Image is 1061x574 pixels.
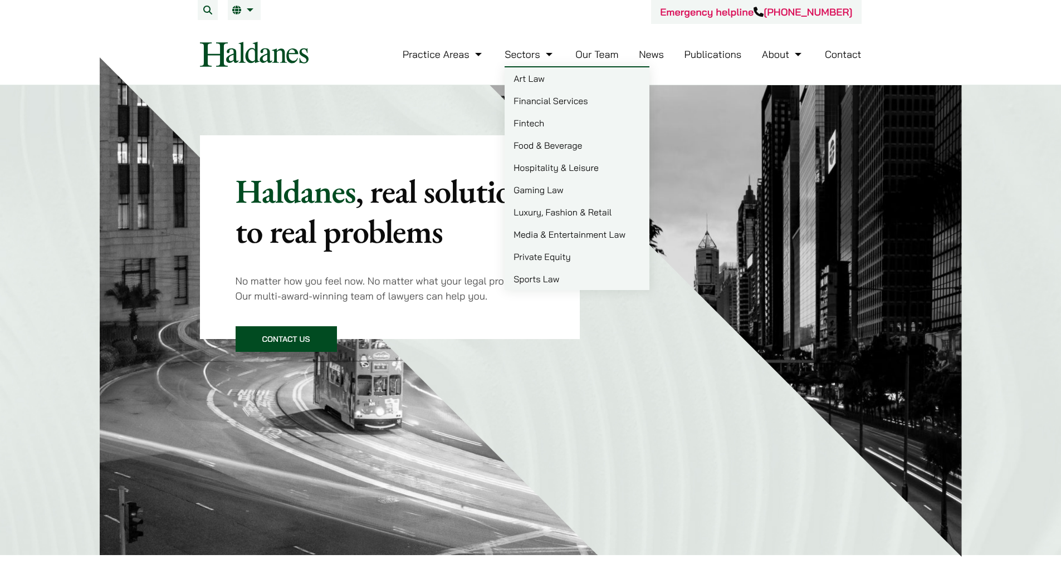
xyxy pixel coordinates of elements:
[505,67,649,90] a: Art Law
[505,223,649,246] a: Media & Entertainment Law
[236,326,337,352] a: Contact Us
[762,48,804,61] a: About
[575,48,618,61] a: Our Team
[660,6,852,18] a: Emergency helpline[PHONE_NUMBER]
[403,48,485,61] a: Practice Areas
[236,273,545,303] p: No matter how you feel now. No matter what your legal problem is. Our multi-award-winning team of...
[684,48,742,61] a: Publications
[505,201,649,223] a: Luxury, Fashion & Retail
[505,134,649,156] a: Food & Beverage
[232,6,256,14] a: EN
[200,42,309,67] img: Logo of Haldanes
[236,171,545,251] p: Haldanes
[825,48,862,61] a: Contact
[505,179,649,201] a: Gaming Law
[505,112,649,134] a: Fintech
[505,48,555,61] a: Sectors
[505,90,649,112] a: Financial Services
[236,169,541,253] mark: , real solutions to real problems
[505,156,649,179] a: Hospitality & Leisure
[505,246,649,268] a: Private Equity
[505,268,649,290] a: Sports Law
[639,48,664,61] a: News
